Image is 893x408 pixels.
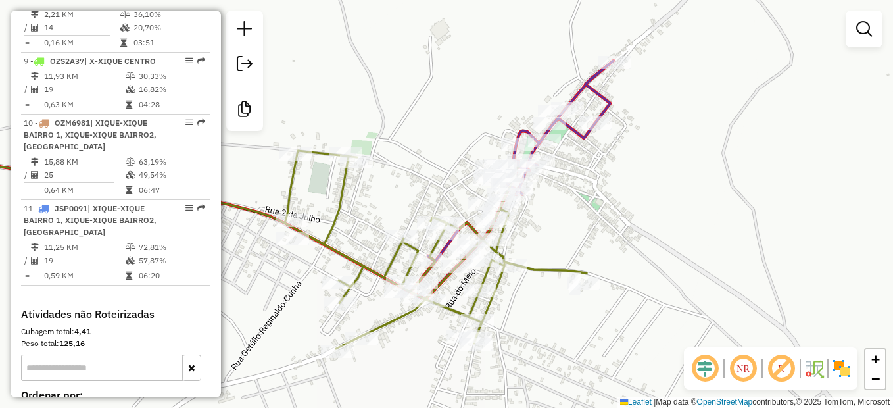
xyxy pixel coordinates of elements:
[185,118,193,126] em: Opções
[24,203,157,237] span: | XIQUE-XIQUE BAIRRO 1, XIQUE-XIQUE BAIRRO2, [GEOGRAPHIC_DATA]
[865,349,885,369] a: Zoom in
[43,8,120,21] td: 2,21 KM
[31,86,39,93] i: Total de Atividades
[21,326,210,338] div: Cubagem total:
[21,338,210,349] div: Peso total:
[24,98,30,111] td: =
[120,39,127,47] i: Tempo total em rota
[138,70,205,83] td: 30,33%
[31,11,39,18] i: Distância Total
[24,36,30,49] td: =
[138,155,205,168] td: 63,19%
[31,72,39,80] i: Distância Total
[851,16,877,42] a: Exibir filtros
[126,171,135,179] i: % de utilização da cubagem
[84,56,156,66] span: | X-XIQUE CENTRO
[804,358,825,379] img: Fluxo de ruas
[31,158,39,166] i: Distância Total
[871,370,880,387] span: −
[185,204,193,212] em: Opções
[831,358,852,379] img: Exibir/Ocultar setores
[197,118,205,126] em: Rota exportada
[31,171,39,179] i: Total de Atividades
[43,168,125,182] td: 25
[126,186,132,194] i: Tempo total em rota
[617,397,893,408] div: Map data © contributors,© 2025 TomTom, Microsoft
[654,397,656,407] span: |
[43,21,120,34] td: 14
[871,351,880,367] span: +
[138,254,205,267] td: 57,87%
[689,353,721,384] span: Ocultar deslocamento
[21,387,210,403] label: Ordenar por:
[138,83,205,96] td: 16,82%
[138,241,205,254] td: 72,81%
[697,397,753,407] a: OpenStreetMap
[24,254,30,267] td: /
[31,243,39,251] i: Distância Total
[620,397,652,407] a: Leaflet
[24,118,157,151] span: | XIQUE-XIQUE BAIRRO 1, XIQUE-XIQUE BAIRRO2, [GEOGRAPHIC_DATA]
[120,11,130,18] i: % de utilização do peso
[55,203,87,213] span: JSP0091
[865,369,885,389] a: Zoom out
[126,243,135,251] i: % de utilização do peso
[231,16,258,45] a: Nova sessão e pesquisa
[50,56,84,66] span: OZS2A37
[727,353,759,384] span: Ocultar NR
[43,254,125,267] td: 19
[120,24,130,32] i: % de utilização da cubagem
[231,51,258,80] a: Exportar sessão
[24,118,157,151] span: 10 -
[43,83,125,96] td: 19
[24,184,30,197] td: =
[74,326,91,336] strong: 4,41
[21,308,210,320] h4: Atividades não Roteirizadas
[43,98,125,111] td: 0,63 KM
[55,118,90,128] span: OZM6981
[43,269,125,282] td: 0,59 KM
[43,155,125,168] td: 15,88 KM
[138,184,205,197] td: 06:47
[24,203,157,237] span: 11 -
[133,36,205,49] td: 03:51
[126,86,135,93] i: % de utilização da cubagem
[31,257,39,265] i: Total de Atividades
[138,269,205,282] td: 06:20
[126,158,135,166] i: % de utilização do peso
[126,72,135,80] i: % de utilização do peso
[765,353,797,384] span: Exibir rótulo
[138,98,205,111] td: 04:28
[43,36,120,49] td: 0,16 KM
[138,168,205,182] td: 49,54%
[43,184,125,197] td: 0,64 KM
[133,21,205,34] td: 20,70%
[24,168,30,182] td: /
[126,272,132,280] i: Tempo total em rota
[59,338,85,348] strong: 125,16
[126,101,132,109] i: Tempo total em rota
[231,96,258,126] a: Criar modelo
[24,83,30,96] td: /
[197,57,205,64] em: Rota exportada
[43,70,125,83] td: 11,93 KM
[31,24,39,32] i: Total de Atividades
[185,57,193,64] em: Opções
[133,8,205,21] td: 36,10%
[24,21,30,34] td: /
[43,241,125,254] td: 11,25 KM
[24,56,156,66] span: 9 -
[197,204,205,212] em: Rota exportada
[126,257,135,265] i: % de utilização da cubagem
[24,269,30,282] td: =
